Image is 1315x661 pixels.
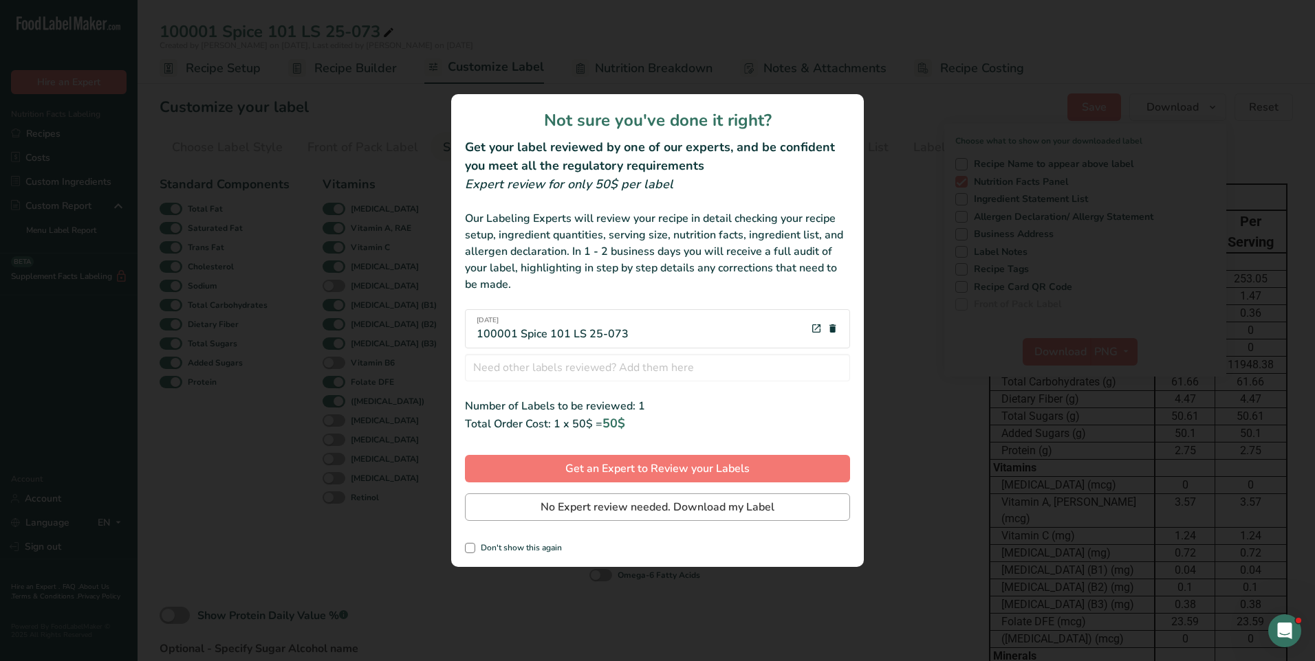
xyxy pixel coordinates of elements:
div: Our Labeling Experts will review your recipe in detail checking your recipe setup, ingredient qua... [465,210,850,293]
span: [DATE] [477,315,629,326]
div: 100001 Spice 101 LS 25-073 [477,315,629,342]
span: Don't show this again [475,543,562,553]
div: Total Order Cost: 1 x 50$ = [465,414,850,433]
span: Get an Expert to Review your Labels [565,460,750,477]
h1: Not sure you've done it right? [465,108,850,133]
iframe: Intercom live chat [1268,614,1301,647]
button: No Expert review needed. Download my Label [465,493,850,521]
span: 50$ [602,415,625,432]
div: Expert review for only 50$ per label [465,175,850,194]
button: Get an Expert to Review your Labels [465,455,850,482]
h2: Get your label reviewed by one of our experts, and be confident you meet all the regulatory requi... [465,138,850,175]
span: No Expert review needed. Download my Label [541,499,774,515]
input: Need other labels reviewed? Add them here [465,354,850,381]
div: Number of Labels to be reviewed: 1 [465,398,850,414]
